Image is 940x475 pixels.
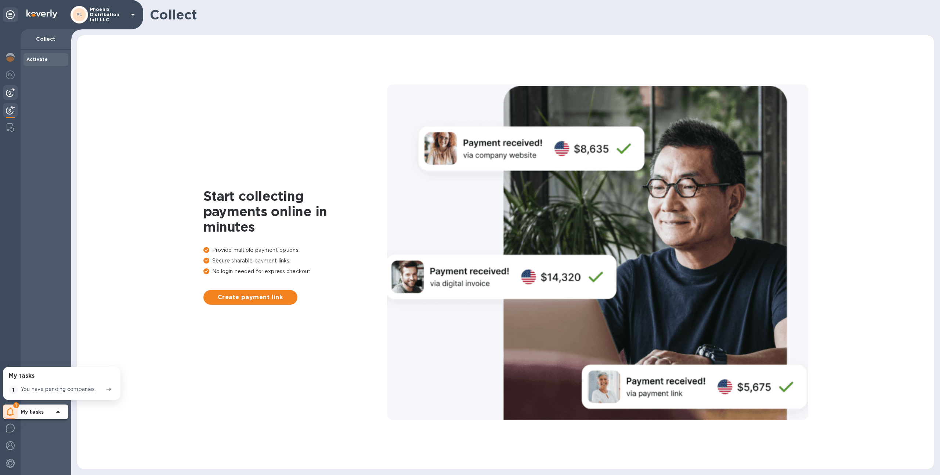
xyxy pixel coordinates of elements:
[150,7,928,22] h1: Collect
[6,70,15,79] img: Foreign exchange
[26,35,65,43] p: Collect
[90,7,127,22] p: Phoenix Distribution Intl LLC
[203,290,297,305] button: Create payment link
[26,10,57,18] img: Logo
[13,402,19,408] span: 1
[21,409,44,415] b: My tasks
[9,385,18,394] span: 1
[3,7,18,22] div: Unpin categories
[203,188,387,235] h1: Start collecting payments online in minutes
[21,385,96,393] p: You have pending companies.
[9,373,35,380] h3: My tasks
[203,257,387,265] p: Secure sharable payment links.
[26,57,48,62] b: Activate
[76,12,83,17] b: PL
[203,268,387,275] p: No login needed for express checkout.
[209,293,292,302] span: Create payment link
[203,246,387,254] p: Provide multiple payment options.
